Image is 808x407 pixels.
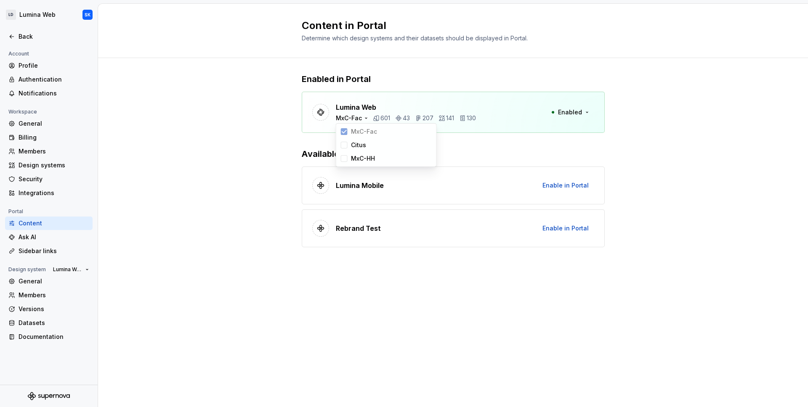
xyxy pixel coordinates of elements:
span: Determine which design systems and their datasets should be displayed in Portal. [302,34,528,42]
div: Workspace [5,107,40,117]
p: Lumina Mobile [336,180,384,190]
p: 43 [403,114,410,122]
div: Citus [351,141,366,149]
div: Documentation [19,333,89,341]
a: Authentication [5,73,93,86]
div: MxC-HH [351,154,375,163]
div: Back [19,32,89,41]
a: Members [5,288,93,302]
h2: Content in Portal [302,19,595,32]
a: General [5,117,93,130]
div: Sidebar links [19,247,89,255]
button: LDLumina WebSK [2,5,96,24]
div: Authentication [19,75,89,84]
svg: Supernova Logo [28,392,70,400]
a: Security [5,172,93,186]
div: MxC-Fac [336,114,362,122]
div: Notifications [19,89,89,98]
a: Billing [5,131,93,144]
p: 130 [467,114,476,122]
p: Enabled in Portal [302,73,605,85]
span: Enabled [558,108,582,116]
div: General [19,277,89,285]
p: Available design systems [302,148,605,160]
span: Enable in Portal [542,181,589,190]
div: Portal [5,206,27,217]
p: 141 [446,114,454,122]
span: Lumina Web [53,266,82,273]
button: Enable in Portal [537,221,594,236]
span: Enable in Portal [542,224,589,233]
a: Content [5,217,93,230]
div: Design systems [19,161,89,169]
a: Design systems [5,159,93,172]
a: Ask AI [5,230,93,244]
p: 601 [380,114,390,122]
div: Security [19,175,89,183]
a: Notifications [5,87,93,100]
div: Members [19,147,89,156]
div: Design system [5,264,49,275]
a: Documentation [5,330,93,344]
div: General [19,119,89,128]
div: Ask AI [19,233,89,241]
a: Versions [5,302,93,316]
p: Lumina Web [336,102,476,112]
a: Sidebar links [5,244,93,258]
button: Enable in Portal [537,178,594,193]
a: Datasets [5,316,93,330]
a: Profile [5,59,93,72]
div: Content [19,219,89,227]
a: Members [5,145,93,158]
div: Account [5,49,32,59]
p: Rebrand Test [336,223,381,233]
a: Back [5,30,93,43]
div: Profile [19,61,89,70]
div: Lumina Web [19,11,56,19]
div: LD [6,10,16,20]
div: Versions [19,305,89,313]
div: Billing [19,133,89,142]
div: Members [19,291,89,299]
a: General [5,275,93,288]
div: SK [85,11,90,18]
div: Datasets [19,319,89,327]
a: Integrations [5,186,93,200]
p: 207 [423,114,433,122]
div: Integrations [19,189,89,197]
button: Enabled [546,105,594,120]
